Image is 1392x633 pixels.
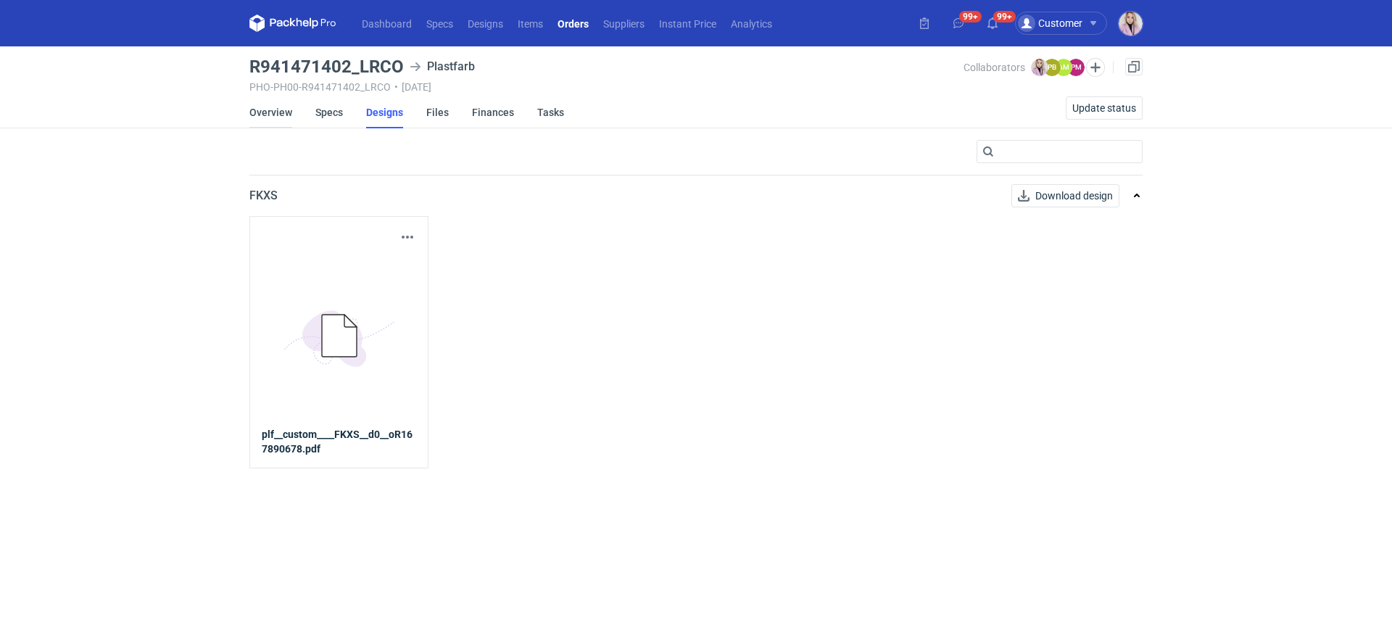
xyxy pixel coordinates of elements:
[355,15,419,32] a: Dashboard
[249,15,336,32] svg: Packhelp Pro
[537,96,564,128] a: Tasks
[1031,59,1048,76] img: Klaudia Wiśniewska
[426,96,449,128] a: Files
[510,15,550,32] a: Items
[981,12,1004,35] button: 99+
[1119,12,1143,36] img: Klaudia Wiśniewska
[366,96,403,128] a: Designs
[1011,184,1119,207] a: Download design
[947,12,970,35] button: 99+
[472,96,514,128] a: Finances
[1086,58,1105,77] button: Edit collaborators
[1043,59,1061,76] figcaption: PB
[964,62,1025,73] span: Collaborators
[249,96,292,128] a: Overview
[249,81,964,93] div: PHO-PH00-R941471402_LRCO [DATE]
[724,15,779,32] a: Analytics
[1067,59,1085,76] figcaption: PM
[410,58,475,75] div: Plastfarb
[460,15,510,32] a: Designs
[550,15,596,32] a: Orders
[652,15,724,32] a: Instant Price
[1072,103,1136,113] span: Update status
[394,81,398,93] span: •
[249,187,278,204] p: FKXS
[1066,96,1143,120] button: Update status
[262,427,416,456] a: plf__custom____FKXS__d0__oR167890678.pdf
[315,96,343,128] a: Specs
[249,58,404,75] h3: R941471402_LRCO
[262,429,413,455] strong: plf__custom____FKXS__d0__oR167890678.pdf
[1055,59,1072,76] figcaption: AM
[399,228,416,246] button: Actions
[596,15,652,32] a: Suppliers
[1015,12,1119,35] button: Customer
[1018,15,1082,32] div: Customer
[419,15,460,32] a: Specs
[1125,58,1143,75] a: Duplicate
